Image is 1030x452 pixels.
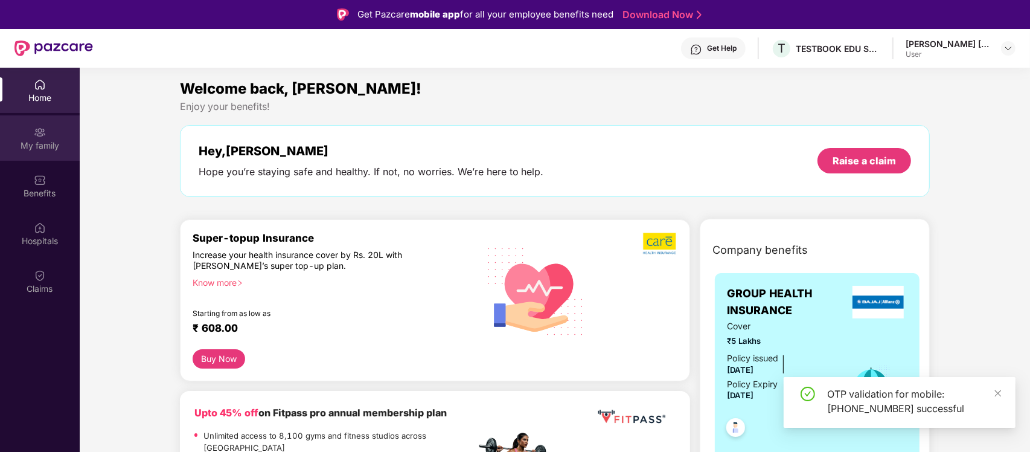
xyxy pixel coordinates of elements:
div: Get Pazcare for all your employee benefits need [357,7,613,22]
img: svg+xml;base64,PHN2ZyBpZD0iQ2xhaW0iIHhtbG5zPSJodHRwOi8vd3d3LnczLm9yZy8yMDAwL3N2ZyIgd2lkdGg9IjIwIi... [34,270,46,282]
div: User [906,50,990,59]
img: svg+xml;base64,PHN2ZyBpZD0iQmVuZWZpdHMiIHhtbG5zPSJodHRwOi8vd3d3LnczLm9yZy8yMDAwL3N2ZyIgd2lkdGg9Ij... [34,174,46,186]
div: Policy Expiry [727,378,778,391]
div: Hope you’re staying safe and healthy. If not, no worries. We’re here to help. [199,166,544,178]
b: on Fitpass pro annual membership plan [194,407,447,419]
strong: mobile app [410,8,460,20]
a: Download Now [622,8,698,21]
span: [DATE] [727,365,753,375]
div: Hey, [PERSON_NAME] [199,144,544,158]
span: Cover [727,320,836,333]
img: Stroke [697,8,702,21]
div: Super-topup Insurance [193,232,476,244]
img: svg+xml;base64,PHN2ZyB4bWxucz0iaHR0cDovL3d3dy53My5vcmcvMjAwMC9zdmciIHdpZHRoPSI0OC45NDMiIGhlaWdodD... [721,415,750,444]
img: New Pazcare Logo [14,40,93,56]
img: svg+xml;base64,PHN2ZyB3aWR0aD0iMjAiIGhlaWdodD0iMjAiIHZpZXdCb3g9IjAgMCAyMCAyMCIgZmlsbD0ibm9uZSIgeG... [34,126,46,138]
img: svg+xml;base64,PHN2ZyB4bWxucz0iaHR0cDovL3d3dy53My5vcmcvMjAwMC9zdmciIHhtbG5zOnhsaW5rPSJodHRwOi8vd3... [478,232,593,349]
span: right [237,280,243,286]
span: ₹5 Lakhs [727,335,836,347]
div: TESTBOOK EDU SOLUTIONS PRIVATE LIMITED [796,43,880,54]
img: svg+xml;base64,PHN2ZyBpZD0iSGVscC0zMngzMiIgeG1sbnM9Imh0dHA6Ly93d3cudzMub3JnLzIwMDAvc3ZnIiB3aWR0aD... [690,44,702,56]
img: Logo [337,8,349,21]
span: T [778,41,785,56]
span: Welcome back, [PERSON_NAME]! [180,80,421,97]
img: svg+xml;base64,PHN2ZyBpZD0iRHJvcGRvd24tMzJ4MzIiIHhtbG5zPSJodHRwOi8vd3d3LnczLm9yZy8yMDAwL3N2ZyIgd2... [1003,44,1013,53]
div: Starting from as low as [193,309,424,317]
img: b5dec4f62d2307b9de63beb79f102df3.png [643,232,677,255]
span: [DATE] [727,390,753,400]
img: insurerLogo [852,286,904,318]
div: Enjoy your benefits! [180,100,930,113]
button: Buy Now [193,349,245,369]
span: Company benefits [712,242,808,259]
b: Upto 45% off [194,407,258,419]
img: fppp.png [595,405,668,428]
div: Increase your health insurance cover by Rs. 20L with [PERSON_NAME]’s super top-up plan. [193,250,423,272]
div: Raise a claim [833,154,896,167]
div: [PERSON_NAME] [PERSON_NAME] [906,38,990,50]
div: ₹ 608.00 [193,322,464,337]
div: Know more [193,277,469,286]
img: svg+xml;base64,PHN2ZyBpZD0iSG9zcGl0YWxzIiB4bWxucz0iaHR0cDovL3d3dy53My5vcmcvMjAwMC9zdmciIHdpZHRoPS... [34,222,46,234]
img: svg+xml;base64,PHN2ZyBpZD0iSG9tZSIgeG1sbnM9Imh0dHA6Ly93d3cudzMub3JnLzIwMDAvc3ZnIiB3aWR0aD0iMjAiIG... [34,79,46,91]
div: Policy issued [727,352,778,365]
div: OTP validation for mobile: [PHONE_NUMBER] successful [827,387,1001,416]
img: icon [852,364,891,404]
span: GROUP HEALTH INSURANCE [727,285,849,320]
span: check-circle [801,387,815,401]
span: close [994,389,1002,398]
div: Get Help [707,44,737,53]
